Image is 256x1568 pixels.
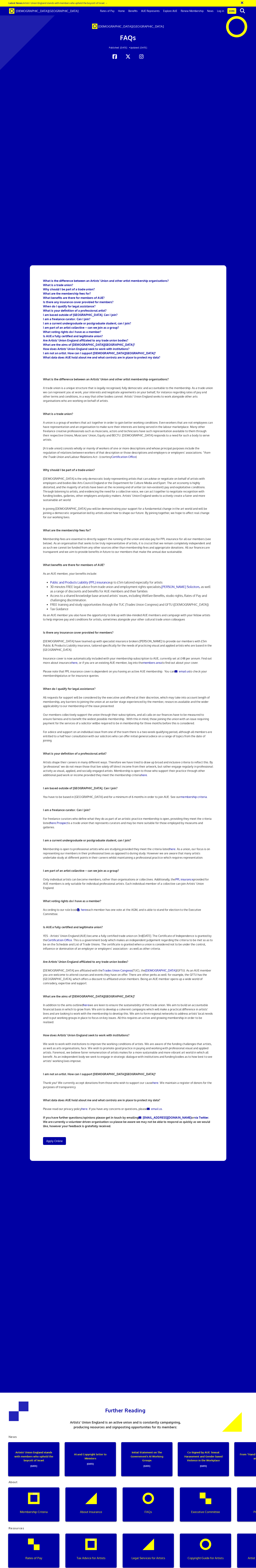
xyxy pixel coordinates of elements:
span: Our members collectively support the union through their subscriptions, and all calls on our fina... [43,713,209,725]
p: Please note that PPL insurance cover is dependent on you having an active AUE membership. You can... [43,669,213,678]
strong: When do I qualify for legal assistance? [43,687,95,691]
a: email us [175,670,190,673]
b: I am a freelance curator. Can I join? [43,317,90,321]
a: here [77,908,87,912]
span: be required to be in membership for three months before this is considered. [97,721,195,725]
a: members area [143,661,162,664]
b: What is a trade union? [43,412,73,416]
span: [DEMOGRAPHIC_DATA][GEOGRAPHIC_DATA] [98,24,164,28]
p: Rates of Pay [11,1556,57,1560]
p: Membership Criteria [11,1510,57,1514]
p: [DEMOGRAPHIC_DATA] are affiliated with the (TUC), the (GFTU). As an AUE member you are welcome to... [43,968,213,985]
a: Are Artists’ Union England affiliated to any trade union bodies? [43,339,128,342]
a: Log in [215,7,226,15]
li: up to £5m tailored especially for artists [50,580,213,585]
span: [DEMOGRAPHIC_DATA][GEOGRAPHIC_DATA] [16,9,79,13]
a: Initial Statement on The Government's AI Working Groups[DATE] [119,1442,175,1476]
button: search [237,7,248,15]
li: FREE training and study opportunities through the TUC (Trades Union Congress) and GFTU ([DEMOGRAP... [50,602,213,607]
p: For freelance curators who define what they do as part of an artistic practice membership is open... [43,817,213,829]
a: I am based outside of [GEOGRAPHIC_DATA]. Can I join? [43,313,118,317]
li: Access to a shared knowledge base around artists’ issues, including Welfare Benefits, studio righ... [50,593,213,602]
span: For advice and support on an individual issue from one of the team there is a two-week qualifying... [43,730,212,742]
b: What is the difference between an Artists' Union and other artist membership organisations? [43,377,169,381]
b: Is AUE a fully certified and legitimate union? [43,925,103,929]
p: Tax Advice for Artists [68,1556,114,1560]
strong: Is there any insurance cover provided for members? [43,631,113,634]
span: mail us [180,670,190,673]
b: I am based outside of [GEOGRAPHIC_DATA]. Can I join? [43,786,118,790]
a: Legal Services for Artists [120,1534,177,1568]
p: As an AUE member you also have the opportunity to link up with like-minded AUE members and campai... [43,613,213,622]
b: I am not an artist. How can I support [DEMOGRAPHIC_DATA][GEOGRAPHIC_DATA]? [43,351,156,355]
a: email us. [147,1107,162,1111]
p: A union is a group of workers that act together in order to gain better working conditions. Even ... [43,420,213,442]
b: What are the membership fees for? [43,529,91,532]
b: When do I qualify for legal assistance? [43,305,95,308]
p: Legal Services for Artists [125,1556,171,1560]
p: Artists’ Union England stands with members who uphold the boycott of Israel [13,1451,54,1468]
p: Membership is open to professional artists who are studying provided they meet the criteria liste... [43,847,213,860]
b: What are the aims of [DEMOGRAPHIC_DATA][GEOGRAPHIC_DATA]? [43,343,135,346]
a: What benefits are there for members of AUE? [43,296,105,300]
a: here [50,821,56,825]
a: Renew Membership [179,7,205,15]
b: Why should I be part of a trade union? [43,288,95,291]
a: What is a trade union? [43,283,73,287]
span: rd [140,934,142,938]
p: About Insurance [68,1510,114,1514]
p: According to our rule book each member has one vote at the AGM, and is able to stand for election... [43,908,213,916]
a: via Twitter [194,1116,209,1119]
span: [DATE] [183,1463,224,1468]
a: How does Artists’ Union England seek to work with institutions? [43,347,129,351]
p: We seek to work with institutions to improve the working conditions of artists. We are aware of t... [43,1042,213,1063]
span: [DATE] [126,1463,167,1468]
b: Are Artists’ Union England affiliated to any trade union bodies? [43,960,128,964]
a: Artists’ Union England stands with members who uphold the boycott of Israel[DATE] [6,1442,62,1476]
a: Membership Criteria [6,1487,62,1522]
a: News [205,7,215,15]
a: here [153,1081,158,1085]
p: Please read our privacy policy . If you have any concerns or questions, please [43,1107,213,1111]
a: Join [227,8,236,14]
a: AI and Copyright letter to Ministers[DATE] [62,1442,119,1476]
span: to check your membership [43,670,207,677]
a: Rates of Pay [98,7,116,15]
a: Public and Products Liability (PPL) insurance [50,580,110,584]
p: In joining [DEMOGRAPHIC_DATA] you will be demonstrating your support for a fundamental change in ... [43,507,213,519]
a: Brand [DEMOGRAPHIC_DATA][GEOGRAPHIC_DATA] [6,7,81,15]
p: As an AUE member, your benefits include: [43,571,213,576]
a: Apply Online [43,1137,66,1145]
b: I am a freelance curator. Can I join? [43,808,90,812]
b: How does Artists’ Union England seek to work with institutions? [43,1033,129,1037]
p: You have to be based in [GEOGRAPHIC_DATA] and for a minimum of 6 months in order to join AUE. See... [43,795,213,799]
p: In addition to the aims outlined we are keen to ensure the sustainability of this trade union. We... [43,1003,213,1024]
a: Tax Advice for Artists [63,1534,119,1568]
a: What voting rights do I have as a member? [43,330,101,334]
i: from the Trade Union and Labour Relations Act [43,451,210,459]
b: I am part of an artist collective – can we join as a group? [43,326,119,329]
b: What are the membership fees for? [43,292,91,295]
h2: Updated: [DATE] [50,46,206,49]
a: AUE Represents [139,7,161,15]
a: I am a current undergraduate or postgraduate student, can I join? [43,322,131,325]
a: What is your definition of a professional artist? [43,309,106,312]
b: What is the difference between an Artists' Union and other artist membership organisations? [43,279,169,283]
p: Initial Statement on The Government's AI Working Groups [126,1451,167,1468]
p: FAQs [125,1510,171,1514]
a: Explore AUE [161,7,179,15]
li: Tax Guidance [50,607,213,611]
a: Certification Office [111,455,136,459]
a: Prospect [57,821,68,825]
a: here [72,661,78,664]
b: I am part of an artist collective – can we join as a group? [43,869,119,872]
p: Insurance cover is now automatically included with your membership subscription to AUE, currently... [43,656,213,665]
li: 30 minutes FREE legal advice from trade union and employment rights specialists, , as well as a r... [50,585,213,593]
